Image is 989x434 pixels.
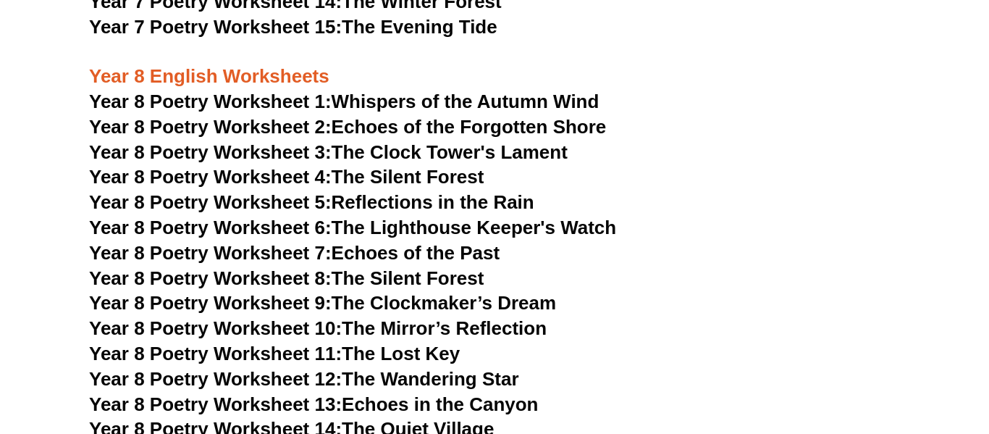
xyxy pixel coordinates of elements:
span: Year 8 Poetry Worksheet 1: [89,91,332,112]
span: Year 8 Poetry Worksheet 10: [89,317,342,339]
span: Year 8 Poetry Worksheet 8: [89,267,332,289]
iframe: Chat Widget [917,364,989,434]
a: Year 8 Poetry Worksheet 11:The Lost Key [89,343,460,364]
span: Year 8 Poetry Worksheet 9: [89,292,332,314]
span: Year 8 Poetry Worksheet 4: [89,166,332,188]
a: Year 8 Poetry Worksheet 12:The Wandering Star [89,368,519,390]
a: Year 8 Poetry Worksheet 5:Reflections in the Rain [89,191,534,213]
span: Year 7 Poetry Worksheet 15: [89,16,342,38]
span: Year 8 Poetry Worksheet 7: [89,242,332,264]
a: Year 8 Poetry Worksheet 8:The Silent Forest [89,267,484,289]
a: Year 8 Poetry Worksheet 9:The Clockmaker’s Dream [89,292,556,314]
h3: Year 8 English Worksheets [89,40,900,89]
a: Year 8 Poetry Worksheet 3:The Clock Tower's Lament [89,141,568,163]
a: Year 8 Poetry Worksheet 7:Echoes of the Past [89,242,500,264]
a: Year 8 Poetry Worksheet 6:The Lighthouse Keeper's Watch [89,217,616,238]
span: Year 8 Poetry Worksheet 5: [89,191,332,213]
span: Year 8 Poetry Worksheet 13: [89,393,342,415]
span: Year 8 Poetry Worksheet 2: [89,116,332,138]
a: Year 8 Poetry Worksheet 13:Echoes in the Canyon [89,393,539,415]
a: Year 8 Poetry Worksheet 2:Echoes of the Forgotten Shore [89,116,606,138]
a: Year 8 Poetry Worksheet 10:The Mirror’s Reflection [89,317,547,339]
span: Year 8 Poetry Worksheet 6: [89,217,332,238]
a: Year 8 Poetry Worksheet 4:The Silent Forest [89,166,484,188]
span: Year 8 Poetry Worksheet 12: [89,368,342,390]
span: Year 8 Poetry Worksheet 11: [89,343,342,364]
span: Year 8 Poetry Worksheet 3: [89,141,332,163]
a: Year 8 Poetry Worksheet 1:Whispers of the Autumn Wind [89,91,599,112]
a: Year 7 Poetry Worksheet 15:The Evening Tide [89,16,497,38]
